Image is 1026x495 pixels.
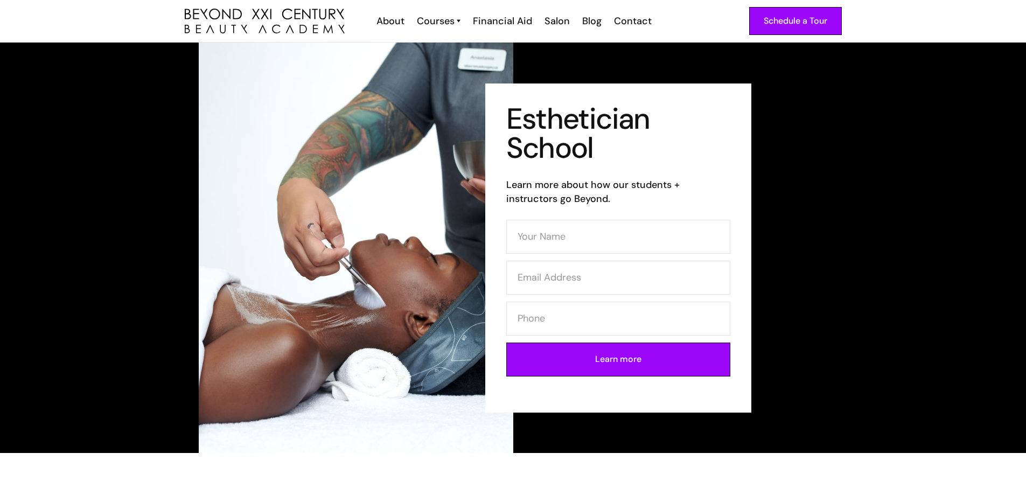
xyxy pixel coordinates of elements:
h6: Learn more about how our students + instructors go Beyond. [506,178,730,206]
h1: Esthetician School [506,104,730,163]
a: Blog [575,14,607,28]
div: Salon [545,14,570,28]
a: About [369,14,410,28]
img: beyond 21st century beauty academy logo [185,9,345,34]
input: Phone [506,302,730,336]
a: Contact [607,14,657,28]
a: Schedule a Tour [749,7,842,35]
div: Courses [417,14,455,28]
div: About [376,14,404,28]
form: Contact Form (Esthi) [506,220,730,384]
input: Your Name [506,220,730,254]
a: home [185,9,345,34]
a: Salon [538,14,575,28]
input: Email Address [506,261,730,295]
a: Courses [417,14,460,28]
div: Contact [614,14,652,28]
div: Blog [582,14,602,28]
div: Schedule a Tour [764,14,827,28]
div: Financial Aid [473,14,532,28]
input: Learn more [506,343,730,377]
img: esthetician facial application [199,43,513,453]
a: Financial Aid [466,14,538,28]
